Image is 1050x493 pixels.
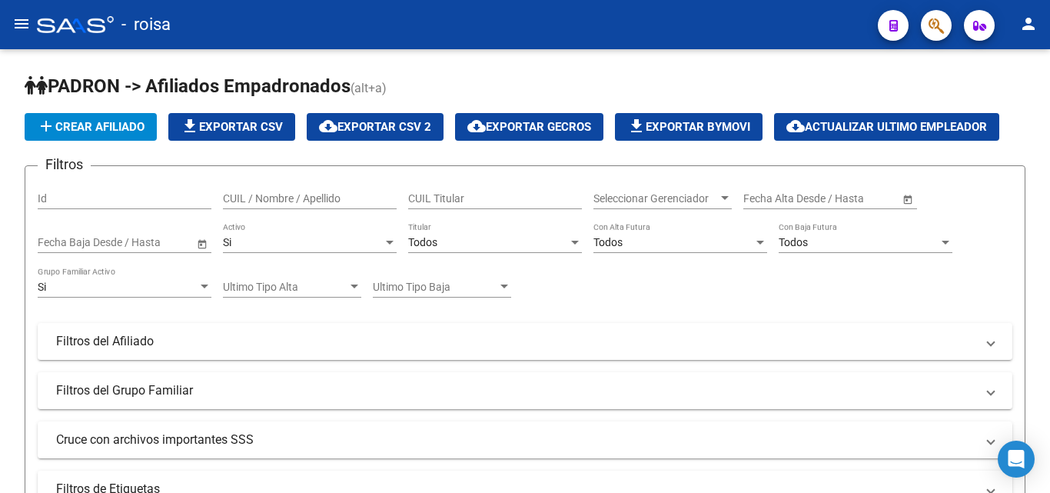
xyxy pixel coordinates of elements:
mat-expansion-panel-header: Filtros del Grupo Familiar [38,372,1012,409]
span: Todos [779,236,808,248]
input: End date [804,192,879,205]
div: Open Intercom Messenger [998,441,1035,478]
span: PADRON -> Afiliados Empadronados [25,75,351,97]
span: Si [38,281,46,293]
input: Start date [743,192,791,205]
span: Exportar GECROS [467,120,591,134]
span: - roisa [121,8,171,42]
span: Exportar CSV [181,120,283,134]
span: (alt+a) [351,81,387,95]
h3: Filtros [38,154,91,175]
span: Si [223,236,231,248]
span: Actualizar ultimo Empleador [786,120,987,134]
span: Todos [408,236,437,248]
mat-icon: file_download [627,117,646,135]
button: Exportar CSV 2 [307,113,444,141]
mat-icon: file_download [181,117,199,135]
button: Open calendar [899,191,915,207]
span: Exportar Bymovi [627,120,750,134]
button: Actualizar ultimo Empleador [774,113,999,141]
span: Seleccionar Gerenciador [593,192,718,205]
button: Exportar Bymovi [615,113,763,141]
button: Open calendar [194,235,210,251]
button: Exportar GECROS [455,113,603,141]
mat-panel-title: Filtros del Grupo Familiar [56,382,975,399]
span: Exportar CSV 2 [319,120,431,134]
mat-icon: menu [12,15,31,33]
span: Todos [593,236,623,248]
span: Crear Afiliado [37,120,145,134]
span: Ultimo Tipo Alta [223,281,347,294]
input: Start date [38,236,85,249]
mat-icon: add [37,117,55,135]
mat-panel-title: Filtros del Afiliado [56,333,975,350]
mat-icon: cloud_download [786,117,805,135]
mat-panel-title: Cruce con archivos importantes SSS [56,431,975,448]
input: End date [98,236,174,249]
button: Exportar CSV [168,113,295,141]
mat-icon: person [1019,15,1038,33]
mat-expansion-panel-header: Cruce con archivos importantes SSS [38,421,1012,458]
button: Crear Afiliado [25,113,157,141]
span: Ultimo Tipo Baja [373,281,497,294]
mat-icon: cloud_download [319,117,337,135]
mat-expansion-panel-header: Filtros del Afiliado [38,323,1012,360]
mat-icon: cloud_download [467,117,486,135]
